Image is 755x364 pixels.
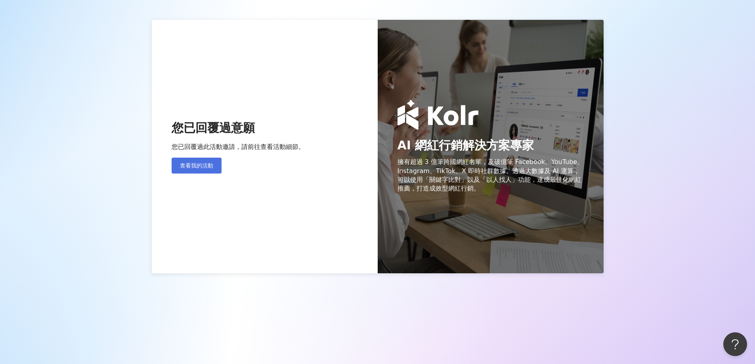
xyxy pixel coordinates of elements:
[172,120,255,136] p: 您已回覆過意願
[398,100,478,130] img: Kolr
[180,162,213,169] span: 查看我的活動
[398,139,584,151] span: AI 網紅行銷解決方案專家
[172,143,305,151] p: 您已回覆過此活動邀請，請前往查看活動細節。
[172,158,222,173] button: 查看我的活動
[723,332,747,356] iframe: Help Scout Beacon - Open
[398,158,584,193] span: 擁有超過 3 億筆跨國網紅名單，及破億筆 Facebook、YouTube、Instagram、TikTok、X 即時社群數據。透過大數據及 AI 運算，可以使用「關鍵字比對」以及「以人找人」功...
